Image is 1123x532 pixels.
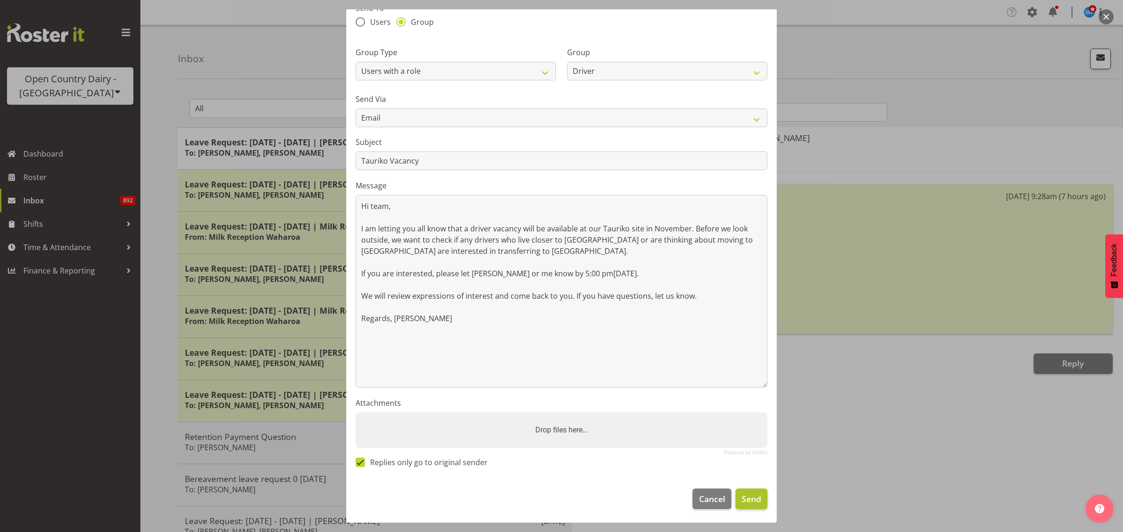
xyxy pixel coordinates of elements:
[1105,234,1123,298] button: Feedback - Show survey
[356,93,767,105] label: Send Via
[365,458,488,467] span: Replies only go to original sender
[1110,244,1118,276] span: Feedback
[406,17,434,27] span: Group
[356,180,767,191] label: Message
[532,421,592,439] label: Drop files here...
[365,17,391,27] span: Users
[693,489,731,509] button: Cancel
[699,493,725,505] span: Cancel
[742,493,761,505] span: Send
[736,489,767,509] button: Send
[356,137,767,148] label: Subject
[356,397,767,409] label: Attachments
[1095,504,1104,513] img: help-xxl-2.png
[567,47,767,58] label: Group
[724,451,767,455] a: Powered by PQINA
[356,47,556,58] label: Group Type
[356,151,767,170] input: Subject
